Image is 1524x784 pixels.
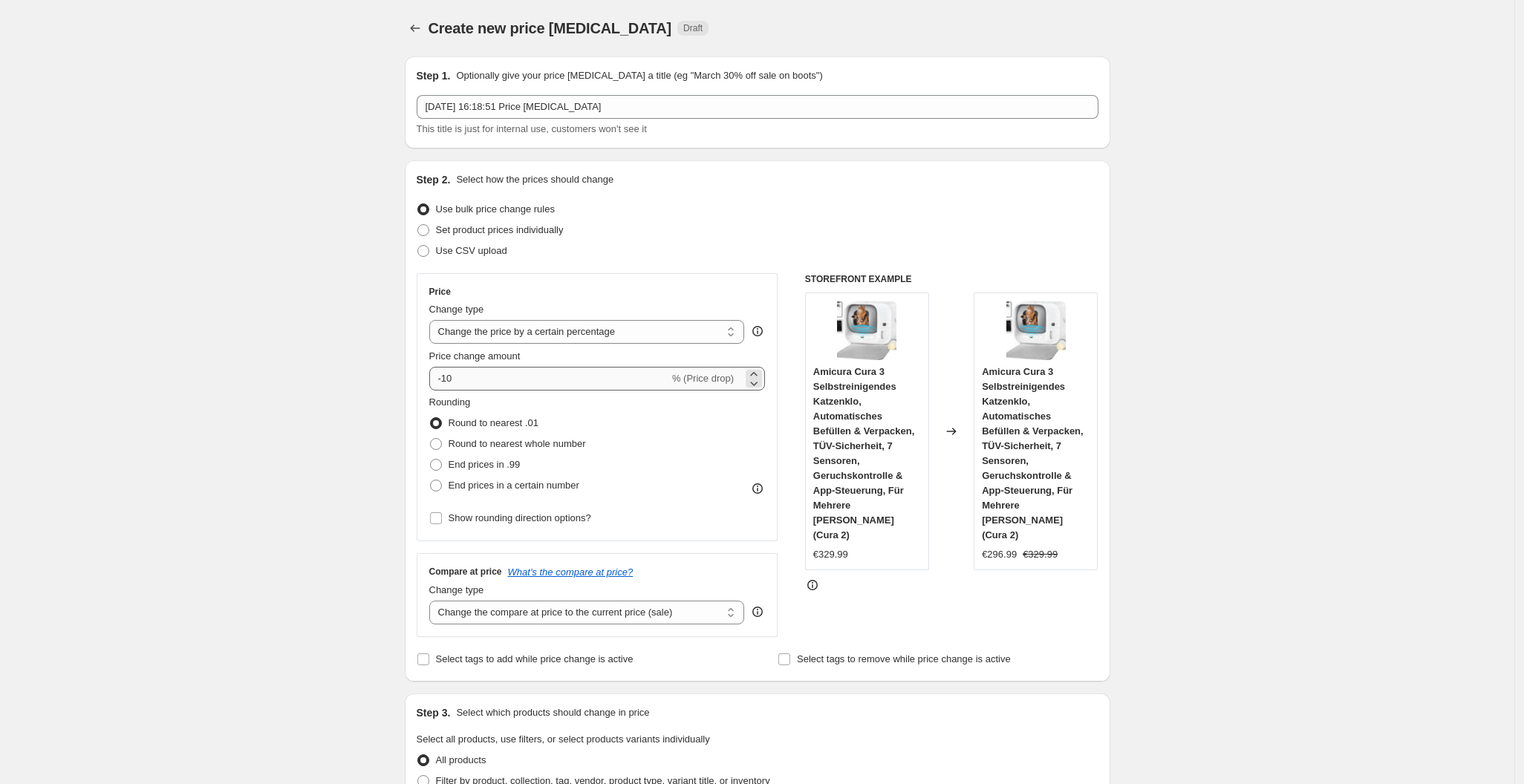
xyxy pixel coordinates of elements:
span: Select all products, use filters, or select products variants individually [417,734,710,745]
p: Optionally give your price [MEDICAL_DATA] a title (eg "March 30% off sale on boots") [456,68,822,83]
span: End prices in .99 [449,459,521,470]
span: Price change amount [429,350,521,362]
span: This title is just for internal use, customers won't see it [417,123,647,134]
input: -15 [429,367,669,391]
button: What's the compare at price? [508,566,634,578]
img: 71ruuoHLJWL._AC_SL1500_80x.jpg [1006,301,1066,360]
h2: Step 2. [417,172,451,187]
button: Price change jobs [405,18,426,39]
div: €296.99 [982,547,1017,562]
div: help [750,324,765,339]
span: Amicura Cura 3 Selbstreinigendes Katzenklo, Automatisches Befüllen & Verpacken, TÜV-Sicherheit, 7... [982,366,1084,540]
h3: Price [429,286,451,298]
span: Use bulk price change rules [436,203,555,215]
div: €329.99 [813,547,848,562]
strike: €329.99 [1023,547,1058,562]
div: help [750,604,765,619]
span: % (Price drop) [672,373,734,384]
h3: Compare at price [429,566,502,578]
span: Rounding [429,396,471,408]
span: Select tags to remove while price change is active [797,653,1011,664]
h2: Step 1. [417,68,451,83]
span: End prices in a certain number [449,480,579,491]
span: Select tags to add while price change is active [436,653,634,664]
p: Select how the prices should change [456,172,613,187]
h2: Step 3. [417,705,451,720]
span: Create new price [MEDICAL_DATA] [429,20,672,36]
input: 30% off holiday sale [417,95,1098,119]
h6: STOREFRONT EXAMPLE [805,273,1098,285]
span: Round to nearest whole number [449,438,586,449]
span: Draft [683,22,703,34]
img: 71ruuoHLJWL._AC_SL1500_80x.jpg [837,301,896,360]
p: Select which products should change in price [456,705,649,720]
span: All products [436,754,486,765]
span: Show rounding direction options? [449,512,591,523]
span: Amicura Cura 3 Selbstreinigendes Katzenklo, Automatisches Befüllen & Verpacken, TÜV-Sicherheit, 7... [813,366,915,540]
span: Use CSV upload [436,245,507,256]
span: Change type [429,304,484,315]
span: Round to nearest .01 [449,417,538,428]
span: Change type [429,584,484,595]
span: Set product prices individually [436,224,564,235]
